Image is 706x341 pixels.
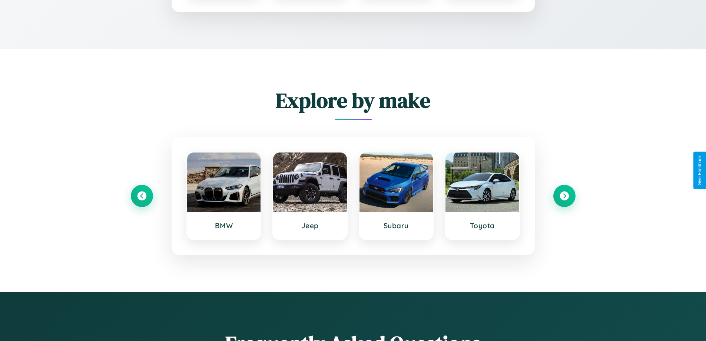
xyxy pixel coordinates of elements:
[367,221,426,230] h3: Subaru
[131,86,576,115] h2: Explore by make
[697,155,702,186] div: Give Feedback
[281,221,339,230] h3: Jeep
[453,221,512,230] h3: Toyota
[195,221,253,230] h3: BMW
